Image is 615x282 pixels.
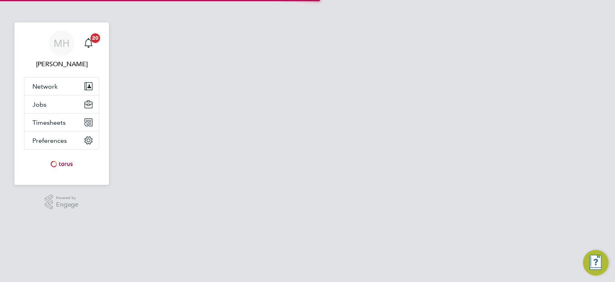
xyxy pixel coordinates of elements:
button: Preferences [24,132,99,149]
a: Go to home page [24,158,99,170]
button: Network [24,77,99,95]
span: Network [32,83,58,90]
span: Preferences [32,137,67,144]
button: Engage Resource Center [583,250,609,276]
span: MH [54,38,70,49]
span: Engage [56,201,78,208]
span: Jobs [32,101,46,108]
span: Powered by [56,195,78,201]
a: 20 [80,30,96,56]
span: Mark Haley [24,59,99,69]
span: 20 [90,33,100,43]
span: Timesheets [32,119,66,126]
a: Powered byEngage [45,195,79,210]
img: torus-logo-retina.png [48,158,76,170]
button: Timesheets [24,114,99,131]
nav: Main navigation [14,22,109,185]
a: MH[PERSON_NAME] [24,30,99,69]
button: Jobs [24,95,99,113]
